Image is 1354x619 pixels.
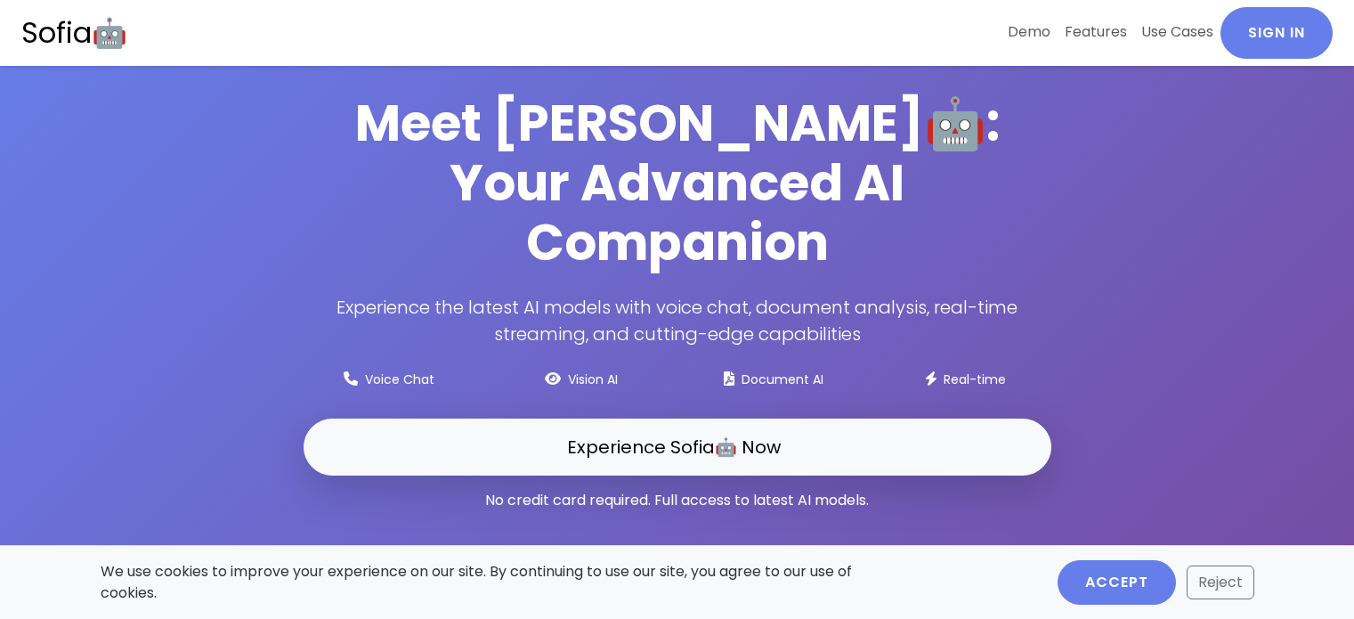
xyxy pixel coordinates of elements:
span: Experience Sofia🤖 Now [567,435,781,460]
p: We use cookies to improve your experience on our site. By continuing to use our site, you agree t... [101,561,863,604]
a: Demo [1001,7,1058,57]
a: Features [1058,7,1134,57]
a: Use Cases [1134,7,1220,57]
p: Experience the latest AI models with voice chat, document analysis, real-time streaming, and cutt... [304,294,1051,347]
small: Voice Chat [365,371,434,388]
a: Sofia🤖 [21,7,127,59]
p: No credit card required. Full access to latest AI models. [304,490,1051,511]
small: Document AI [742,371,823,388]
small: Real-time [944,371,1006,388]
a: Experience Sofia🤖 Now [304,419,1051,476]
button: Reject [1187,566,1254,599]
button: Accept [1058,560,1176,605]
small: Vision AI [568,371,618,388]
a: Sign In [1220,7,1333,59]
h1: Meet [PERSON_NAME]🤖: Your Advanced AI Companion [304,94,1051,273]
